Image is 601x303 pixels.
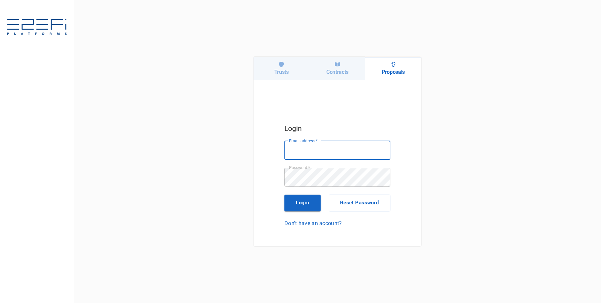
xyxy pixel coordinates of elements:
[284,195,321,211] button: Login
[329,195,390,211] button: Reset Password
[289,138,318,144] label: Email address
[7,19,67,36] img: E2EFiPLATFORMS-7f06cbf9.svg
[274,69,289,75] h6: Trusts
[289,165,310,170] label: Password
[382,69,405,75] h6: Proposals
[326,69,348,75] h6: Contracts
[284,219,390,227] a: Don't have an account?
[284,123,390,134] h5: Login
